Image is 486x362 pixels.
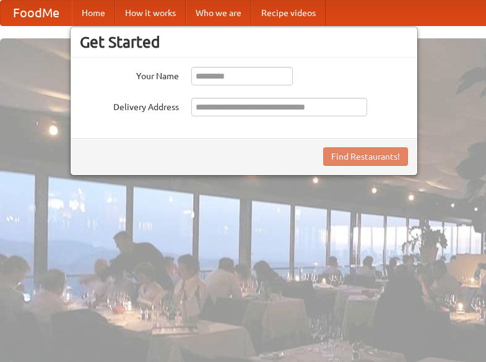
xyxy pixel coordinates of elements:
[186,1,251,25] a: Who we are
[80,98,179,113] label: Delivery Address
[115,1,186,25] a: How it works
[72,1,115,25] a: Home
[80,33,408,51] h3: Get Started
[323,147,408,166] button: Find Restaurants!
[1,1,72,25] a: FoodMe
[80,67,179,82] label: Your Name
[251,1,326,25] a: Recipe videos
